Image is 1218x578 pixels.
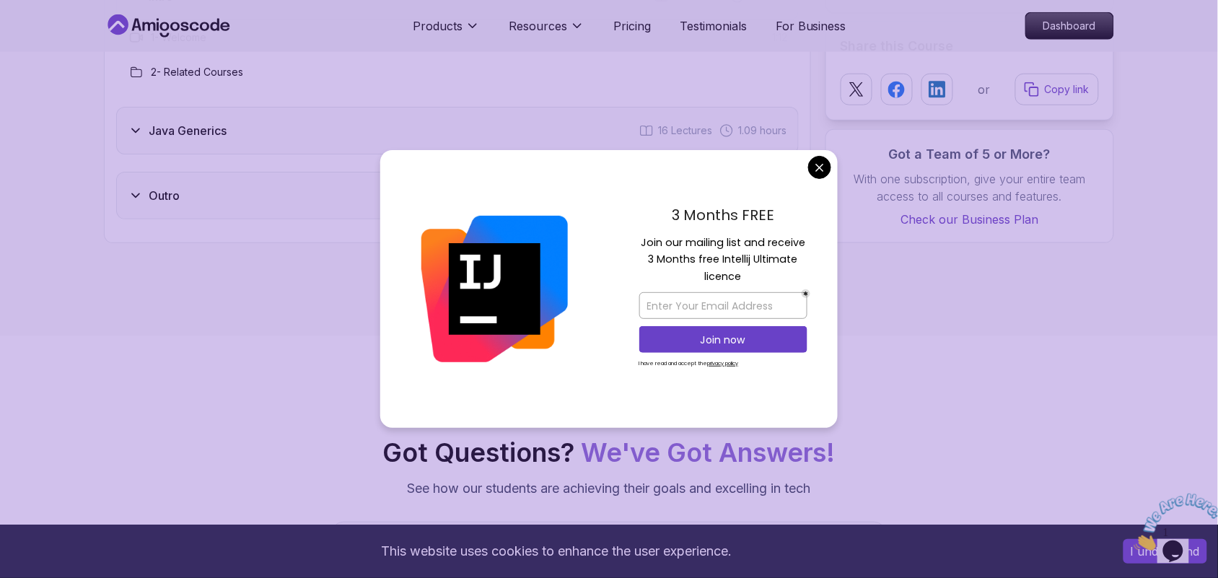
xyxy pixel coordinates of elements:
span: 16 Lectures [658,123,712,138]
button: Accept cookies [1123,539,1207,564]
button: Java Generics16 Lectures 1.09 hours [116,107,799,154]
a: Testimonials [680,17,747,35]
h2: Got Questions? [382,438,836,467]
span: 1 [6,6,12,18]
p: With one subscription, give your entire team access to all courses and features. [841,170,1099,205]
a: Check our Business Plan [841,211,1099,228]
p: Dashboard [1026,13,1113,39]
p: Resources [509,17,567,35]
a: Pricing [613,17,651,35]
iframe: chat widget [1129,488,1218,556]
div: This website uses cookies to enhance the user experience. [11,535,1102,567]
h3: Got a Team of 5 or More? [841,144,1099,165]
button: Outro3 Lectures 1 minute [116,172,799,219]
p: or [978,81,991,98]
p: Copy link [1045,82,1090,97]
h3: 2 - Related Courses [151,65,243,79]
span: 1.09 hours [738,123,787,138]
a: For Business [776,17,846,35]
button: Copy link [1015,74,1099,105]
h3: Java Generics [149,122,227,139]
a: Dashboard [1025,12,1114,40]
p: Products [413,17,463,35]
h3: Outro [149,187,180,204]
p: See how our students are achieving their goals and excelling in tech [408,478,811,499]
img: Chat attention grabber [6,6,95,63]
button: Products [413,17,480,46]
span: We've Got Answers! [581,437,836,468]
button: Resources [509,17,584,46]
